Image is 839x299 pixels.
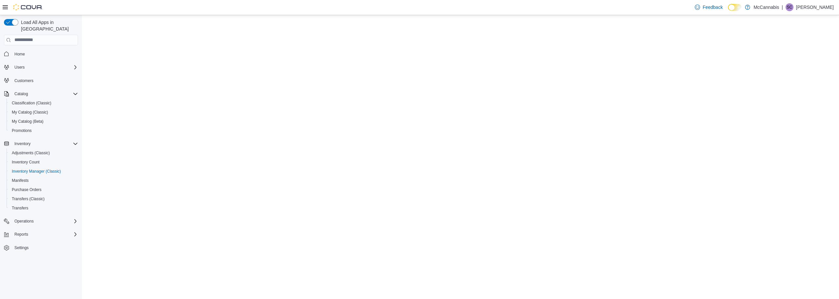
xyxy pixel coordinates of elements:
[787,3,792,11] span: SC
[1,49,81,59] button: Home
[9,177,31,184] a: Manifests
[7,117,81,126] button: My Catalog (Beta)
[13,4,43,11] img: Cova
[692,1,725,14] a: Feedback
[1,230,81,239] button: Reports
[9,108,78,116] span: My Catalog (Classic)
[7,185,81,194] button: Purchase Orders
[12,90,30,98] button: Catalog
[9,149,52,157] a: Adjustments (Classic)
[9,195,78,203] span: Transfers (Classic)
[12,128,32,133] span: Promotions
[1,217,81,226] button: Operations
[12,100,51,106] span: Classification (Classic)
[1,139,81,148] button: Inventory
[9,186,78,194] span: Purchase Orders
[796,3,834,11] p: [PERSON_NAME]
[12,50,28,58] a: Home
[786,3,793,11] div: Steven Comeau
[9,127,78,135] span: Promotions
[12,63,78,71] span: Users
[9,149,78,157] span: Adjustments (Classic)
[9,167,78,175] span: Inventory Manager (Classic)
[12,169,61,174] span: Inventory Manager (Classic)
[1,76,81,85] button: Customers
[12,178,29,183] span: Manifests
[9,127,34,135] a: Promotions
[728,4,742,11] input: Dark Mode
[703,4,723,11] span: Feedback
[7,148,81,158] button: Adjustments (Classic)
[7,167,81,176] button: Inventory Manager (Classic)
[12,217,36,225] button: Operations
[9,117,46,125] a: My Catalog (Beta)
[7,108,81,117] button: My Catalog (Classic)
[14,91,28,96] span: Catalog
[12,160,40,165] span: Inventory Count
[12,50,78,58] span: Home
[7,126,81,135] button: Promotions
[14,219,34,224] span: Operations
[12,244,78,252] span: Settings
[9,195,47,203] a: Transfers (Classic)
[9,99,54,107] a: Classification (Classic)
[12,230,31,238] button: Reports
[14,52,25,57] span: Home
[7,98,81,108] button: Classification (Classic)
[1,89,81,98] button: Catalog
[12,140,78,148] span: Inventory
[14,232,28,237] span: Reports
[9,117,78,125] span: My Catalog (Beta)
[7,203,81,213] button: Transfers
[9,158,78,166] span: Inventory Count
[9,108,51,116] a: My Catalog (Classic)
[4,47,78,270] nav: Complex example
[753,3,779,11] p: McCannabis
[14,78,33,83] span: Customers
[18,19,78,32] span: Load All Apps in [GEOGRAPHIC_DATA]
[782,3,783,11] p: |
[7,158,81,167] button: Inventory Count
[9,167,64,175] a: Inventory Manager (Classic)
[9,186,44,194] a: Purchase Orders
[14,245,29,250] span: Settings
[12,196,45,202] span: Transfers (Classic)
[12,76,78,85] span: Customers
[12,140,33,148] button: Inventory
[12,187,42,192] span: Purchase Orders
[14,65,25,70] span: Users
[12,217,78,225] span: Operations
[12,90,78,98] span: Catalog
[9,177,78,184] span: Manifests
[1,63,81,72] button: Users
[12,77,36,85] a: Customers
[12,230,78,238] span: Reports
[12,63,27,71] button: Users
[9,204,31,212] a: Transfers
[12,205,28,211] span: Transfers
[9,99,78,107] span: Classification (Classic)
[9,204,78,212] span: Transfers
[7,176,81,185] button: Manifests
[12,119,44,124] span: My Catalog (Beta)
[14,141,30,146] span: Inventory
[12,110,48,115] span: My Catalog (Classic)
[12,150,50,156] span: Adjustments (Classic)
[1,243,81,252] button: Settings
[9,158,42,166] a: Inventory Count
[7,194,81,203] button: Transfers (Classic)
[12,244,31,252] a: Settings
